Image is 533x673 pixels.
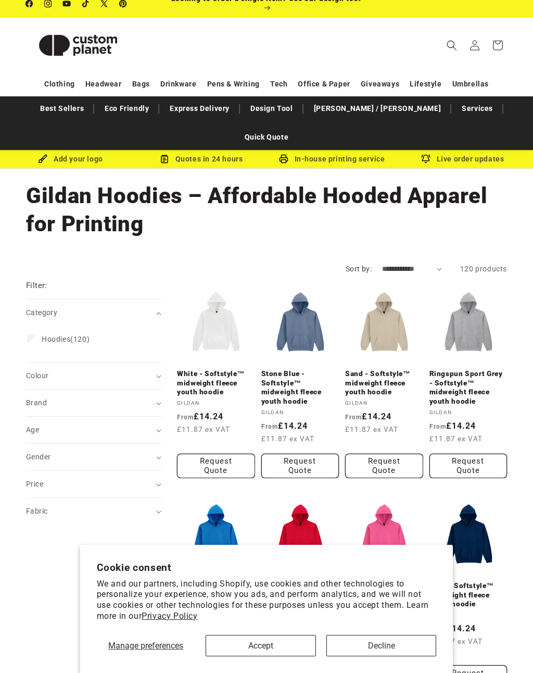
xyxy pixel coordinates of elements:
a: Pens & Writing [207,75,260,93]
button: Manage preferences [97,635,196,656]
button: Request Quote [261,454,339,478]
a: Eco Friendly [99,99,154,118]
a: Lifestyle [410,75,441,93]
img: Order Updates Icon [160,154,169,164]
summary: Age (0 selected) [26,417,161,443]
span: Age [26,426,39,434]
a: Custom Planet [22,18,134,72]
span: Hoodies [42,335,70,343]
button: Request Quote [429,454,507,478]
div: Quotes in 24 hours [136,153,266,166]
button: Request Quote [345,454,423,478]
summary: Brand (0 selected) [26,390,161,416]
a: Headwear [85,75,122,93]
summary: Price [26,471,161,497]
button: Decline [326,635,437,656]
span: Gender [26,453,50,461]
summary: Colour (0 selected) [26,363,161,389]
a: Quick Quote [239,128,294,146]
span: (120) [42,334,90,344]
a: White - Softstyle™ midweight fleece youth hoodie [177,369,255,397]
span: Fabric [26,507,47,515]
summary: Category (0 selected) [26,300,161,326]
a: Stone Blue - Softstyle™ midweight fleece youth hoodie [261,369,339,406]
a: Drinkware [160,75,196,93]
p: We and our partners, including Shopify, use cookies and other technologies to personalize your ex... [97,579,437,622]
div: Add your logo [5,153,136,166]
a: Express Delivery [164,99,235,118]
h2: Filter: [26,280,47,292]
a: Ringspun Sport Grey - Softstyle™ midweight fleece youth hoodie [429,369,507,406]
h2: Cookie consent [97,562,437,574]
label: Sort by: [346,265,372,273]
a: Tech [270,75,287,93]
summary: Fabric (0 selected) [26,498,161,525]
img: In-house printing [279,154,288,164]
span: Category [26,308,57,317]
span: Price [26,480,43,488]
summary: Search [440,34,463,57]
a: Clothing [44,75,75,93]
a: Best Sellers [35,99,89,118]
div: Live order updates [397,153,528,166]
img: Custom Planet [26,22,130,69]
span: Colour [26,371,48,380]
a: Privacy Policy [142,611,197,621]
a: Services [456,99,498,118]
a: Giveaways [361,75,399,93]
button: Accept [206,635,316,656]
a: Bags [132,75,150,93]
a: Sand - Softstyle™ midweight fleece youth hoodie [345,369,423,397]
h1: Gildan Hoodies – Affordable Hooded Apparel for Printing [26,182,507,238]
span: Brand [26,398,47,407]
a: Umbrellas [452,75,489,93]
a: [PERSON_NAME] / [PERSON_NAME] [309,99,446,118]
img: Brush Icon [38,154,47,164]
button: Request Quote [177,454,255,478]
span: 120 products [460,265,507,273]
a: Design Tool [245,99,298,118]
span: Manage preferences [108,641,183,651]
img: Order updates [421,154,430,164]
a: Office & Paper [298,75,350,93]
div: In-house printing service [266,153,397,166]
summary: Gender (0 selected) [26,444,161,470]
